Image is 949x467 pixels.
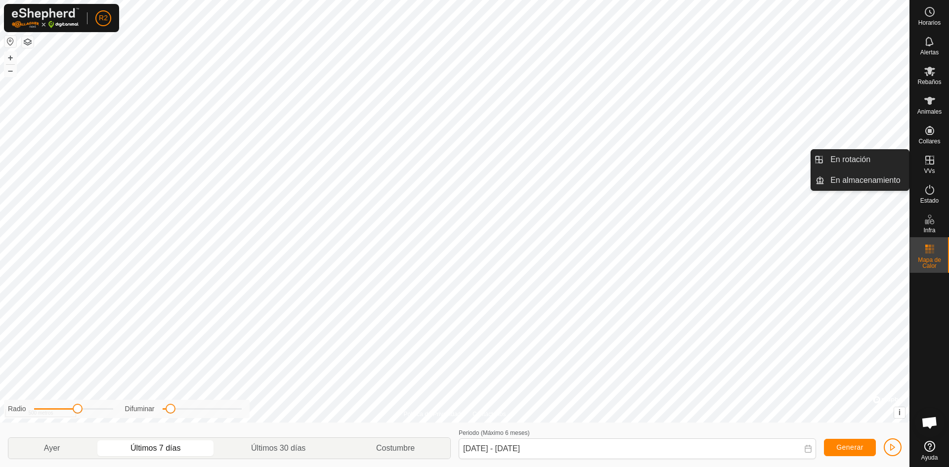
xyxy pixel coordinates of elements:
[824,150,909,170] a: En rotación
[918,19,941,26] font: Horarios
[924,168,935,174] font: VVs
[4,65,16,77] button: –
[811,170,909,190] li: En almacenamiento
[251,444,305,452] font: Últimos 30 días
[910,437,949,465] a: Ayuda
[473,411,506,418] font: Contáctenos
[130,444,180,452] font: Últimos 7 días
[404,411,461,418] font: Política de Privacidad
[459,429,529,436] font: Periodo (Máximo 6 meses)
[894,407,905,418] button: i
[8,65,13,76] font: –
[22,36,34,48] button: Capas del Mapa
[44,444,60,452] font: Ayer
[4,36,16,47] button: Restablecer Mapa
[915,408,945,437] div: Chat abierto
[918,138,940,145] font: Collares
[920,49,939,56] font: Alertas
[830,176,900,184] font: En almacenamiento
[125,405,155,413] font: Difuminar
[4,52,16,64] button: +
[8,405,26,413] font: Radio
[824,170,909,190] a: En almacenamiento
[824,439,876,456] button: Generar
[99,14,108,22] font: R2
[917,79,941,85] font: Rebaños
[473,410,506,419] a: Contáctenos
[836,443,863,451] font: Generar
[811,150,909,170] li: En rotación
[918,256,941,269] font: Mapa de Calor
[921,454,938,461] font: Ayuda
[917,108,942,115] font: Animales
[12,8,79,28] img: Logotipo de Gallagher
[376,444,415,452] font: Costumbre
[830,155,870,164] font: En rotación
[899,408,901,417] font: i
[920,197,939,204] font: Estado
[404,410,461,419] a: Política de Privacidad
[8,52,13,63] font: +
[923,227,935,234] font: Infra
